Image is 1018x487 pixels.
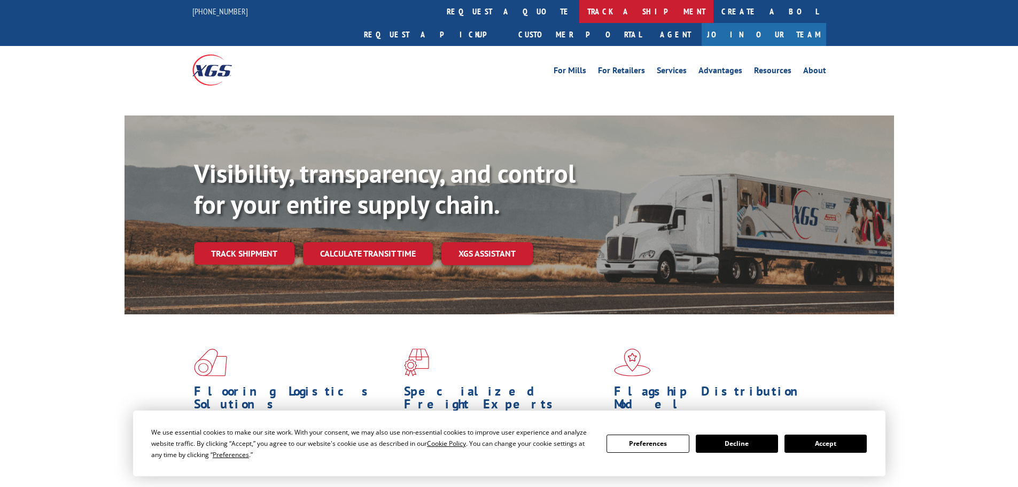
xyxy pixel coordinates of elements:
[614,349,651,376] img: xgs-icon-flagship-distribution-model-red
[607,435,689,453] button: Preferences
[803,66,826,78] a: About
[404,385,606,416] h1: Specialized Freight Experts
[554,66,586,78] a: For Mills
[151,427,594,460] div: We use essential cookies to make our site work. With your consent, we may also use non-essential ...
[696,435,778,453] button: Decline
[441,242,533,265] a: XGS ASSISTANT
[598,66,645,78] a: For Retailers
[510,23,649,46] a: Customer Portal
[356,23,510,46] a: Request a pickup
[698,66,742,78] a: Advantages
[194,349,227,376] img: xgs-icon-total-supply-chain-intelligence-red
[754,66,791,78] a: Resources
[702,23,826,46] a: Join Our Team
[614,385,816,416] h1: Flagship Distribution Model
[657,66,687,78] a: Services
[192,6,248,17] a: [PHONE_NUMBER]
[194,242,294,265] a: Track shipment
[133,411,885,476] div: Cookie Consent Prompt
[194,157,576,221] b: Visibility, transparency, and control for your entire supply chain.
[784,435,867,453] button: Accept
[427,439,466,448] span: Cookie Policy
[213,450,249,459] span: Preferences
[404,349,429,376] img: xgs-icon-focused-on-flooring-red
[649,23,702,46] a: Agent
[194,385,396,416] h1: Flooring Logistics Solutions
[303,242,433,265] a: Calculate transit time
